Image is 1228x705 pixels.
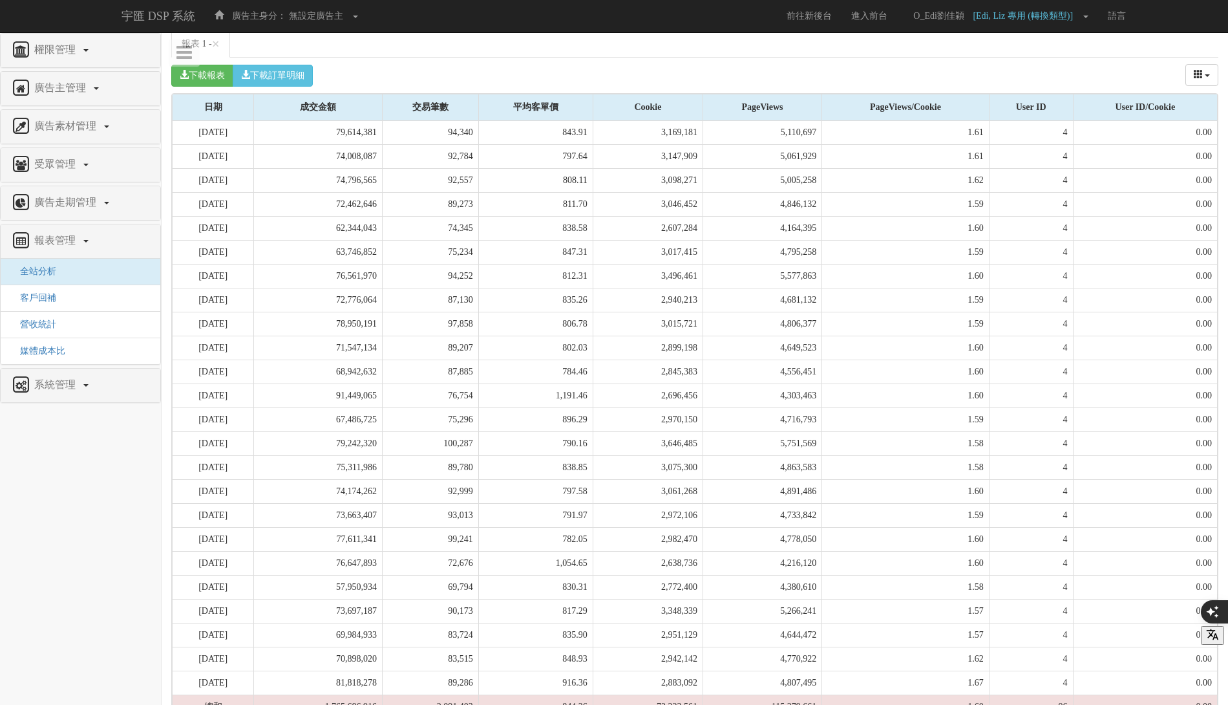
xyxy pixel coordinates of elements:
[822,671,989,695] td: 1.67
[1073,431,1217,455] td: 0.00
[1073,527,1217,551] td: 0.00
[10,346,65,356] a: 媒體成本比
[383,264,479,288] td: 94,252
[593,384,703,407] td: 2,696,456
[703,384,821,407] td: 4,303,463
[478,144,593,168] td: 797.64
[1073,360,1217,384] td: 0.00
[254,455,383,479] td: 75,311,986
[822,647,989,671] td: 1.62
[703,336,821,360] td: 4,649,523
[478,431,593,455] td: 790.16
[10,266,56,276] a: 全站分析
[703,168,821,192] td: 5,005,258
[822,336,989,360] td: 1.60
[478,479,593,503] td: 797.58
[1073,407,1217,431] td: 0.00
[1073,551,1217,575] td: 0.00
[703,623,821,647] td: 4,644,472
[989,192,1073,216] td: 4
[703,312,821,336] td: 4,806,377
[254,240,383,264] td: 63,746,852
[1073,264,1217,288] td: 0.00
[593,192,703,216] td: 3,046,452
[383,216,479,240] td: 74,345
[973,11,1079,21] span: [Edi, Liz 專用 (轉換類型)]
[822,360,989,384] td: 1.60
[1073,144,1217,168] td: 0.00
[593,312,703,336] td: 3,015,721
[254,599,383,623] td: 73,697,187
[31,379,82,390] span: 系統管理
[593,216,703,240] td: 2,607,284
[703,216,821,240] td: 4,164,395
[254,575,383,599] td: 57,950,934
[383,336,479,360] td: 89,207
[212,38,220,51] button: Close
[822,144,989,168] td: 1.61
[254,527,383,551] td: 77,611,341
[254,216,383,240] td: 62,344,043
[703,144,821,168] td: 5,061,929
[703,94,821,120] div: PageViews
[383,94,478,120] div: 交易筆數
[10,231,151,252] a: 報表管理
[1073,192,1217,216] td: 0.00
[478,575,593,599] td: 830.31
[383,192,479,216] td: 89,273
[383,503,479,527] td: 93,013
[478,407,593,431] td: 896.29
[822,384,989,407] td: 1.60
[212,36,220,52] span: ×
[593,647,703,671] td: 2,942,142
[822,192,989,216] td: 1.59
[383,360,479,384] td: 87,885
[822,599,989,623] td: 1.57
[822,94,988,120] div: PageViews/Cookie
[10,78,151,99] a: 廣告主管理
[10,193,151,213] a: 廣告走期管理
[593,479,703,503] td: 3,061,268
[173,575,254,599] td: [DATE]
[989,407,1073,431] td: 4
[478,527,593,551] td: 782.05
[254,192,383,216] td: 72,462,646
[31,44,82,55] span: 權限管理
[383,312,479,336] td: 97,858
[593,288,703,312] td: 2,940,213
[478,168,593,192] td: 808.11
[478,647,593,671] td: 848.93
[479,94,593,120] div: 平均客單價
[173,551,254,575] td: [DATE]
[478,384,593,407] td: 1,191.46
[10,375,151,396] a: 系統管理
[173,384,254,407] td: [DATE]
[31,158,82,169] span: 受眾管理
[822,407,989,431] td: 1.59
[478,671,593,695] td: 916.36
[173,671,254,695] td: [DATE]
[254,264,383,288] td: 76,561,970
[254,503,383,527] td: 73,663,407
[1185,64,1219,86] button: columns
[478,264,593,288] td: 812.31
[478,336,593,360] td: 802.03
[1073,455,1217,479] td: 0.00
[703,121,821,145] td: 5,110,697
[989,288,1073,312] td: 4
[173,431,254,455] td: [DATE]
[822,623,989,647] td: 1.57
[822,503,989,527] td: 1.59
[989,575,1073,599] td: 4
[593,407,703,431] td: 2,970,150
[990,94,1073,120] div: User ID
[907,11,971,21] span: O_Edi劉佳穎
[989,264,1073,288] td: 4
[10,293,56,303] span: 客戶回補
[593,575,703,599] td: 2,772,400
[171,30,230,58] a: 報表 1 -
[822,168,989,192] td: 1.62
[383,671,479,695] td: 89,286
[383,121,479,145] td: 94,340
